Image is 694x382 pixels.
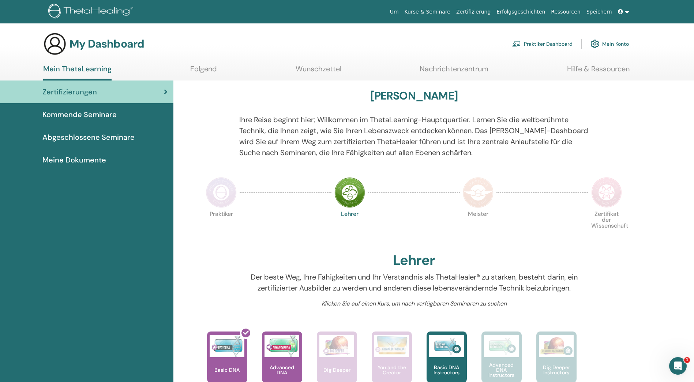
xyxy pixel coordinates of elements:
a: Nachrichtenzentrum [420,64,488,79]
p: Klicken Sie auf einen Kurs, um nach verfügbaren Seminaren zu suchen [239,299,589,308]
a: Kurse & Seminare [402,5,453,19]
p: Advanced DNA Instructors [481,362,522,378]
img: Instructor [334,177,365,208]
a: Zertifizierung [453,5,494,19]
p: Dig Deeper [320,367,353,372]
span: Abgeschlossene Seminare [42,132,135,143]
iframe: Intercom live chat [669,357,687,375]
a: Mein Konto [590,36,629,52]
p: Basic DNA Instructors [427,365,467,375]
h3: My Dashboard [70,37,144,50]
img: generic-user-icon.jpg [43,32,67,56]
p: Ihre Reise beginnt hier; Willkommen im ThetaLearning-Hauptquartier. Lernen Sie die weltberühmte T... [239,114,589,158]
a: Ressourcen [548,5,583,19]
span: Meine Dokumente [42,154,106,165]
img: logo.png [48,4,136,20]
h2: Lehrer [393,252,435,269]
a: Erfolgsgeschichten [494,5,548,19]
a: Praktiker Dashboard [512,36,573,52]
p: Advanced DNA [262,365,302,375]
p: Dig Deeper Instructors [536,365,577,375]
h3: [PERSON_NAME] [370,89,458,102]
a: Wunschzettel [296,64,341,79]
img: Advanced DNA Instructors [484,335,519,357]
a: Hilfe & Ressourcen [567,64,630,79]
img: Advanced DNA [265,335,299,357]
img: Dig Deeper Instructors [539,335,574,357]
p: Zertifikat der Wissenschaft [591,211,622,242]
p: Der beste Weg, Ihre Fähigkeiten und Ihr Verständnis als ThetaHealer® zu stärken, besteht darin, e... [239,271,589,293]
p: Lehrer [334,211,365,242]
p: You and the Creator [372,365,412,375]
span: 1 [684,357,690,363]
img: Master [463,177,494,208]
span: Zertifizierungen [42,86,97,97]
p: Praktiker [206,211,237,242]
img: Dig Deeper [319,335,354,357]
a: Um [387,5,402,19]
img: cog.svg [590,38,599,50]
p: Meister [463,211,494,242]
img: Certificate of Science [591,177,622,208]
span: Kommende Seminare [42,109,117,120]
a: Speichern [584,5,615,19]
img: chalkboard-teacher.svg [512,41,521,47]
a: Folgend [190,64,217,79]
img: You and the Creator [374,335,409,355]
a: Mein ThetaLearning [43,64,112,80]
img: Basic DNA [210,335,244,357]
img: Basic DNA Instructors [429,335,464,357]
img: Practitioner [206,177,237,208]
